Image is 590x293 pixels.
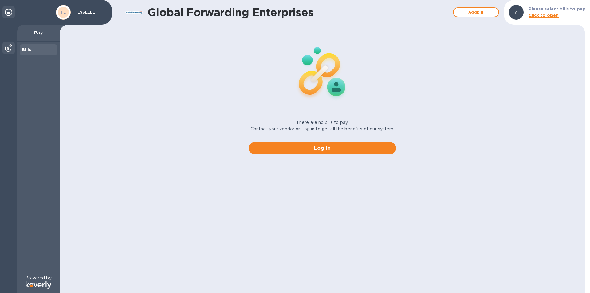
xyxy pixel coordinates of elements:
[147,6,450,19] h1: Global Forwarding Enterprises
[458,9,494,16] span: Add bill
[250,119,395,132] p: There are no bills to pay. Contact your vendor or Log in to get all the benefits of our system.
[75,10,105,14] p: TESSELLE
[529,13,559,18] b: Click to open
[453,7,499,17] button: Addbill
[61,10,66,14] b: TE
[22,30,55,36] p: Pay
[249,142,396,154] button: Log in
[254,145,391,152] span: Log in
[22,47,31,52] b: Bills
[26,281,51,289] img: Logo
[25,275,51,281] p: Powered by
[529,6,585,11] b: Please select bills to pay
